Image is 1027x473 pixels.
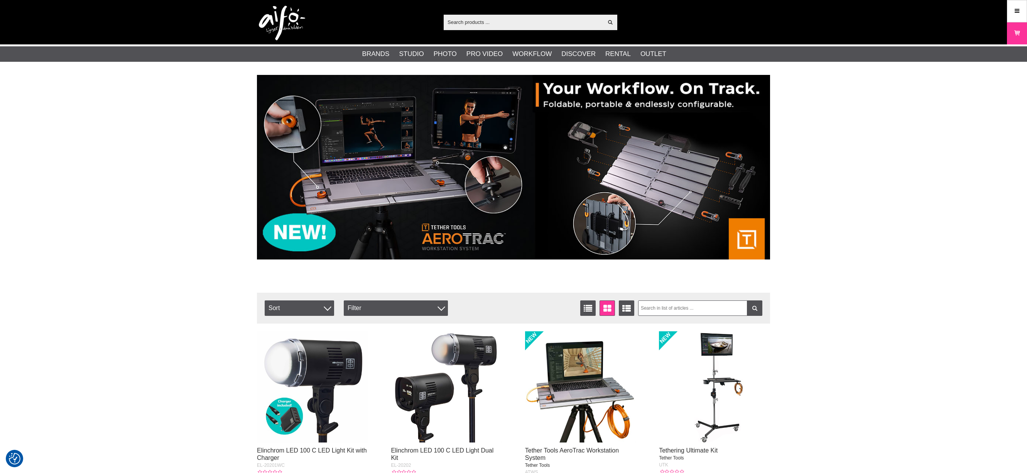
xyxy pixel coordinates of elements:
a: Elinchrom LED 100 C LED Light Kit with Charger [257,447,367,461]
img: Revisit consent button [9,453,20,465]
a: Brands [362,49,390,59]
a: Rental [605,49,631,59]
span: Tether Tools [525,463,550,468]
a: Filter [747,300,762,316]
img: Tethering Ultimate Kit [659,331,770,442]
a: Tether Tools AeroTrac Workstation System [525,447,619,461]
input: Search products ... [444,16,603,28]
button: Consent Preferences [9,452,20,466]
a: Outlet [640,49,666,59]
span: EL-20201WC [257,463,285,468]
img: Ad:007 banner-header-aerotrac-1390x500.jpg [257,75,770,259]
a: Elinchrom LED 100 C LED Light Dual Kit [391,447,493,461]
span: EL-20202 [391,463,411,468]
img: Elinchrom LED 100 C LED Light Kit with Charger [257,331,368,442]
img: Tether Tools AeroTrac Workstation System [525,331,636,442]
a: Extended list [619,300,634,316]
span: UTK [659,462,668,468]
a: List [580,300,596,316]
a: Studio [399,49,424,59]
a: Discover [561,49,596,59]
a: Window [600,300,615,316]
img: Elinchrom LED 100 C LED Light Dual Kit [391,331,502,442]
a: Tethering Ultimate Kit [659,447,718,454]
a: Photo [434,49,457,59]
input: Search in list of articles ... [638,300,763,316]
a: Workflow [512,49,552,59]
img: logo.png [259,6,305,41]
a: Pro Video [466,49,503,59]
span: Sort [265,300,334,316]
div: Filter [344,300,448,316]
span: Tether Tools [659,455,684,461]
